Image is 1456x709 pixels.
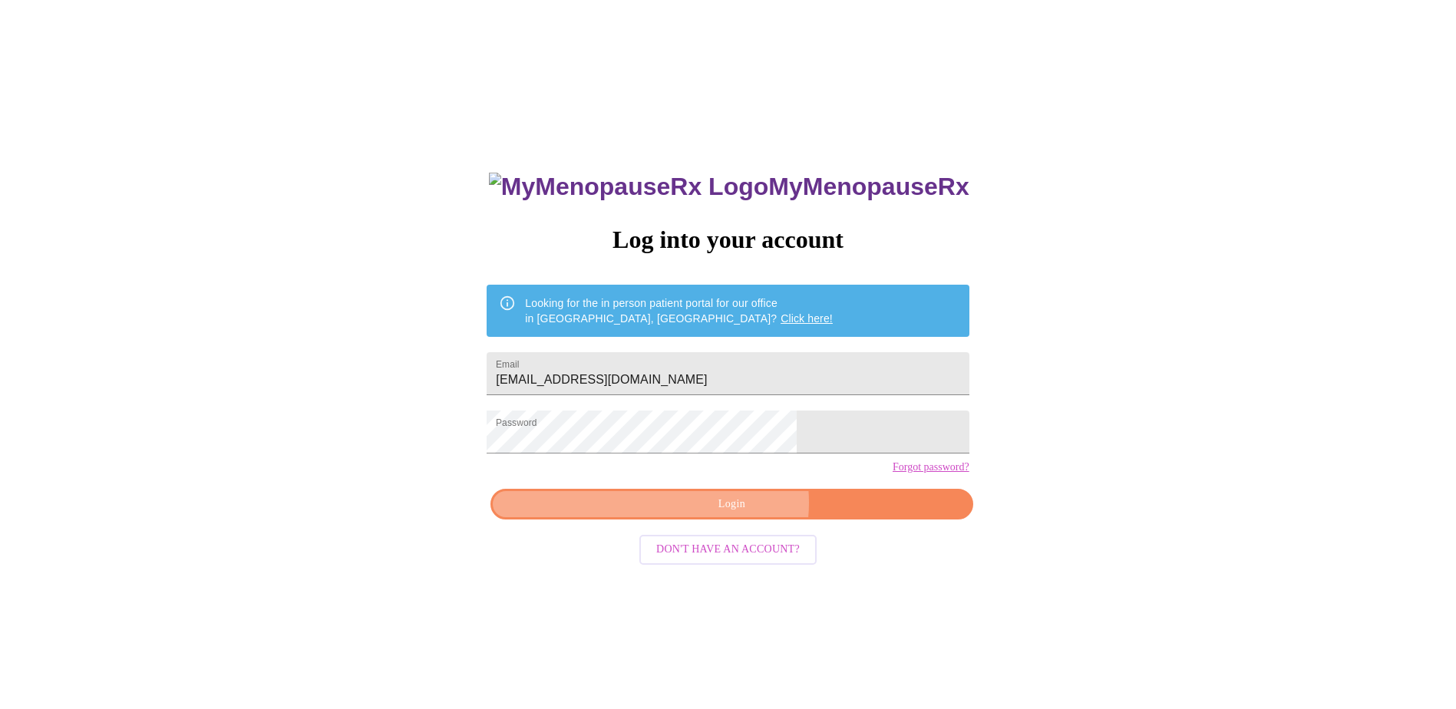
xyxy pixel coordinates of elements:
[636,542,820,555] a: Don't have an account?
[508,495,955,514] span: Login
[489,173,969,201] h3: MyMenopauseRx
[489,173,768,201] img: MyMenopauseRx Logo
[656,540,800,559] span: Don't have an account?
[487,226,969,254] h3: Log into your account
[893,461,969,473] a: Forgot password?
[781,312,833,325] a: Click here!
[525,289,833,332] div: Looking for the in person patient portal for our office in [GEOGRAPHIC_DATA], [GEOGRAPHIC_DATA]?
[639,535,817,565] button: Don't have an account?
[490,489,972,520] button: Login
